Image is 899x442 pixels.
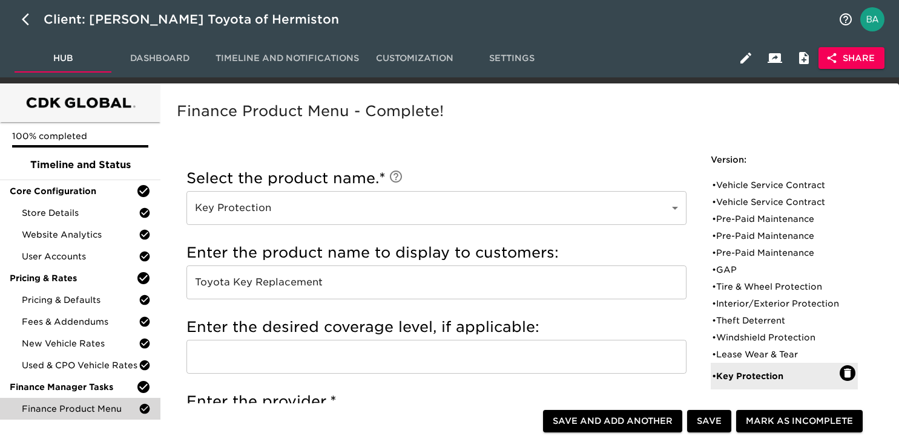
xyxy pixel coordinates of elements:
div: • Pre-Paid Maintenance [712,230,840,242]
span: Store Details [22,207,139,219]
span: Dashboard [119,51,201,66]
div: •Windshield Protection [711,329,858,346]
button: notifications [831,5,860,34]
span: Finance Product Menu [22,403,139,415]
span: Pricing & Defaults [22,294,139,306]
span: Save [697,414,722,429]
div: • Pre-Paid Maintenance [712,247,840,259]
h5: Finance Product Menu - Complete! [177,102,877,121]
span: Settings [470,51,553,66]
div: Key Protection [186,191,687,225]
span: Customization [374,51,456,66]
div: •Tire & Wheel Protection [711,278,858,295]
div: • Interior/Exterior Protection [712,297,840,310]
div: • Pre-Paid Maintenance [712,213,840,225]
span: Used & CPO Vehicle Rates [22,359,139,371]
h5: Enter the product name to display to customers: [186,243,687,262]
div: •Theft Deterrent [711,312,858,329]
span: Timeline and Notifications [216,51,359,66]
h5: Enter the provider. [186,392,687,411]
button: Save and Add Another [543,411,682,433]
span: Website Analytics [22,229,139,241]
button: Internal Notes and Comments [789,44,818,73]
div: •Key Protection [711,363,858,389]
div: •Interior/Exterior Protection [711,295,858,312]
div: • Key Protection [712,370,840,382]
span: Core Configuration [10,185,136,197]
span: Fees & Addendums [22,316,139,328]
div: • Windshield Protection [712,331,840,343]
button: Share [818,47,884,70]
h6: Version: [711,154,858,167]
div: •GAP [711,261,858,278]
span: Save and Add Another [553,414,673,429]
span: New Vehicle Rates [22,337,139,349]
div: •Vehicle Service Contract [711,177,858,193]
span: Pricing & Rates [10,272,136,284]
div: •Pre-Paid Maintenance [711,210,858,227]
div: • Vehicle Service Contract [712,179,840,191]
img: Profile [860,7,884,31]
div: • Lease Wear & Tear [712,348,840,360]
span: User Accounts [22,250,139,262]
div: • Theft Deterrent [712,314,840,327]
span: Timeline and Status [10,158,151,172]
span: Finance Manager Tasks [10,381,136,393]
div: •Lease Wear & Tear [711,346,858,363]
button: Save [687,411,731,433]
div: • Vehicle Service Contract [712,196,840,208]
h5: Enter the desired coverage level, if applicable: [186,317,687,337]
div: • GAP [712,264,840,276]
p: 100% completed [12,130,148,142]
button: Delete: Key Protection [840,365,855,381]
div: • Tire & Wheel Protection [712,281,840,293]
span: Hub [22,51,104,66]
div: •Vehicle Service Contract [711,193,858,210]
div: Client: [PERSON_NAME] Toyota of Hermiston [44,10,356,29]
button: Mark as Incomplete [736,411,863,433]
div: •Pre-Paid Maintenance [711,244,858,261]
h5: Select the product name. [186,169,687,188]
span: Share [828,51,875,66]
span: Mark as Incomplete [746,414,853,429]
div: •Pre-Paid Maintenance [711,227,858,244]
